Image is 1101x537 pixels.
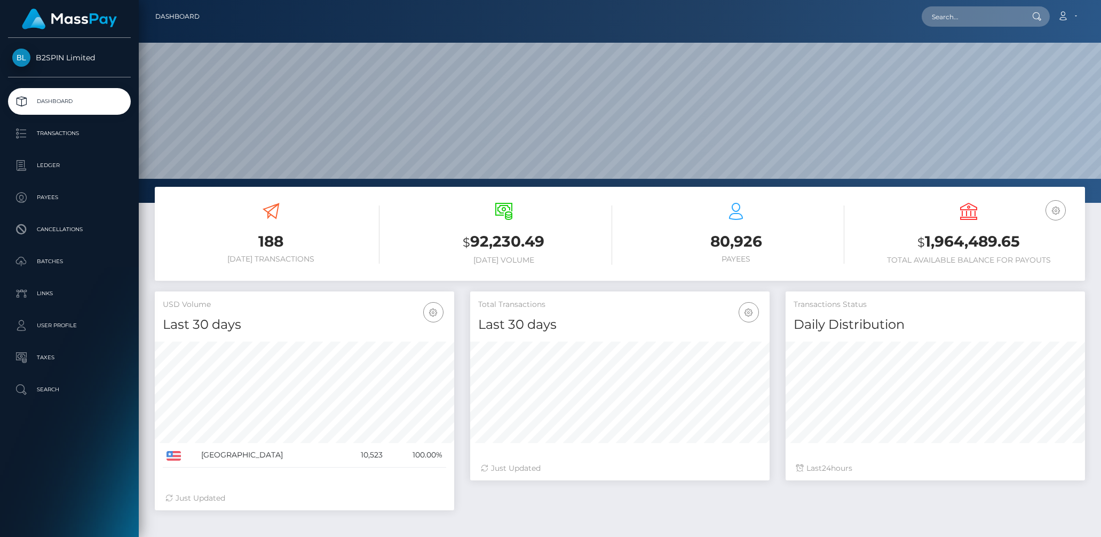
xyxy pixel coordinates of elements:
p: Cancellations [12,222,126,238]
p: Dashboard [12,93,126,109]
small: $ [917,235,925,250]
h3: 80,926 [628,231,845,252]
a: Links [8,280,131,307]
img: MassPay Logo [22,9,117,29]
p: Taxes [12,350,126,366]
td: 100.00% [386,443,446,468]
a: Dashboard [8,88,131,115]
a: Cancellations [8,216,131,243]
div: Just Updated [165,493,443,504]
a: Ledger [8,152,131,179]
img: US.png [167,451,181,461]
p: Search [12,382,126,398]
a: Dashboard [155,5,200,28]
span: 24 [822,463,831,473]
h3: 92,230.49 [395,231,612,253]
h5: Total Transactions [478,299,762,310]
h6: [DATE] Volume [395,256,612,265]
h6: [DATE] Transactions [163,255,379,264]
h6: Total Available Balance for Payouts [860,256,1077,265]
p: Payees [12,189,126,206]
h5: Transactions Status [794,299,1077,310]
h4: Last 30 days [163,315,446,334]
td: 10,523 [340,443,387,468]
a: Transactions [8,120,131,147]
div: Last hours [796,463,1074,474]
a: Payees [8,184,131,211]
span: B2SPIN Limited [8,53,131,62]
h4: Last 30 days [478,315,762,334]
a: User Profile [8,312,131,339]
p: User Profile [12,318,126,334]
h3: 1,964,489.65 [860,231,1077,253]
p: Ledger [12,157,126,173]
p: Links [12,286,126,302]
h5: USD Volume [163,299,446,310]
a: Taxes [8,344,131,371]
a: Batches [8,248,131,275]
p: Transactions [12,125,126,141]
td: [GEOGRAPHIC_DATA] [197,443,339,468]
h3: 188 [163,231,379,252]
div: Just Updated [481,463,759,474]
h6: Payees [628,255,845,264]
small: $ [463,235,470,250]
img: B2SPIN Limited [12,49,30,67]
h4: Daily Distribution [794,315,1077,334]
input: Search... [922,6,1022,27]
p: Batches [12,254,126,270]
a: Search [8,376,131,403]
